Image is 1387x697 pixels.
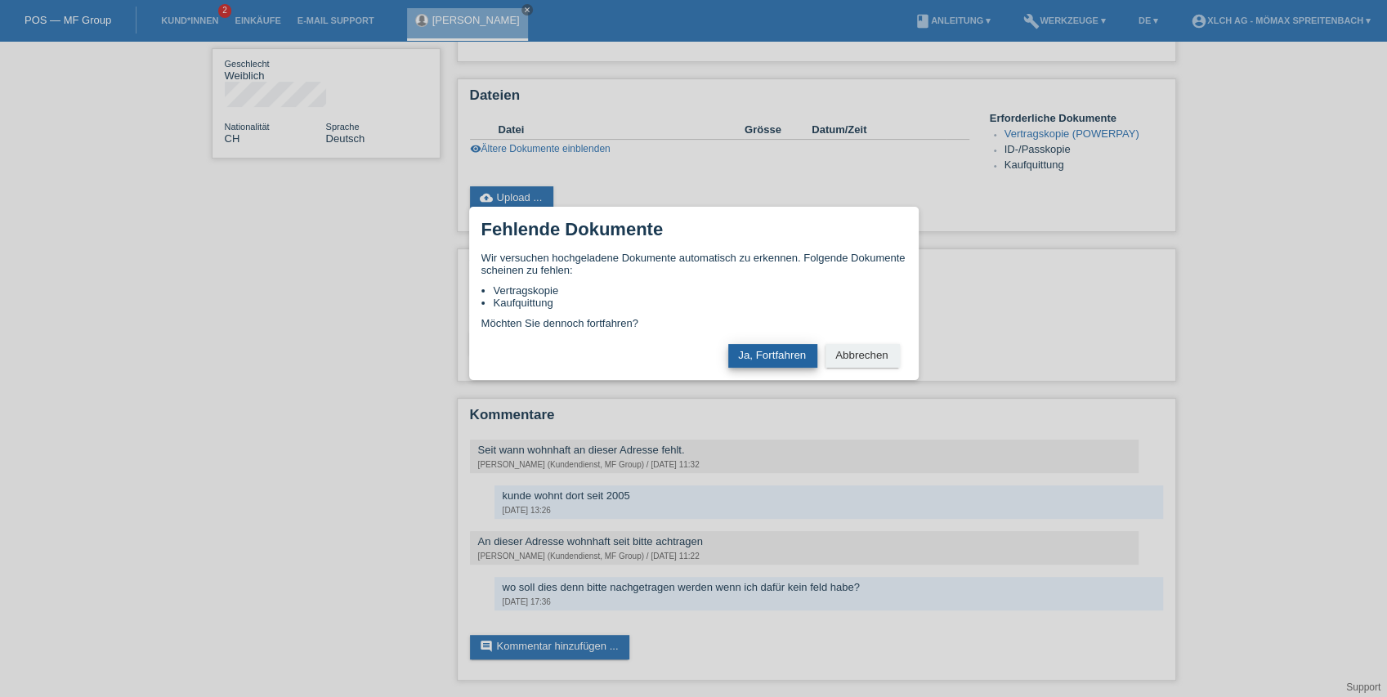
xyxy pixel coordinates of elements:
[825,344,899,368] button: Abbrechen
[494,297,906,309] li: Kaufquittung
[481,219,663,239] h1: Fehlende Dokumente
[481,252,906,329] div: Wir versuchen hochgeladene Dokumente automatisch zu erkennen. Folgende Dokumente scheinen zu fehl...
[728,344,817,368] button: Ja, Fortfahren
[494,284,906,297] li: Vertragskopie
